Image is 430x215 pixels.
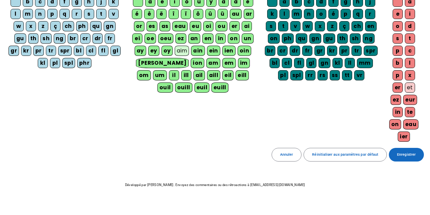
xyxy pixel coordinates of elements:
[38,58,48,68] div: kl
[365,9,375,19] div: r
[158,33,173,44] div: oeu
[337,33,348,44] div: th
[74,46,84,56] div: bl
[398,132,410,142] div: ier
[238,46,251,56] div: oin
[393,46,403,56] div: p
[315,21,325,31] div: x
[144,9,154,19] div: ê
[354,70,364,80] div: vr
[319,58,330,68] div: gn
[84,9,94,19] div: s
[272,148,302,162] button: Annuler
[175,46,189,56] div: aim
[205,9,216,19] div: û
[230,9,242,19] div: au
[169,70,179,80] div: il
[169,9,179,19] div: î
[40,33,52,44] div: sh
[290,70,303,80] div: spl
[132,33,142,44] div: ei
[80,33,90,44] div: cr
[268,33,280,44] div: on
[244,9,254,19] div: ar
[364,46,377,56] div: spr
[305,70,315,80] div: rr
[393,82,403,93] div: er
[193,9,203,19] div: ô
[35,9,45,19] div: n
[405,107,415,117] div: te
[389,119,401,129] div: on
[191,46,205,56] div: ain
[148,46,159,56] div: ey
[267,9,277,19] div: k
[332,58,343,68] div: kl
[342,70,352,80] div: tt
[90,21,102,31] div: qu
[351,21,363,31] div: ch
[21,46,31,56] div: kr
[294,58,304,68] div: fl
[77,58,91,68] div: phr
[353,9,363,19] div: q
[279,9,290,19] div: l
[270,58,280,68] div: bl
[33,46,44,56] div: pr
[144,33,156,44] div: oe
[110,46,121,56] div: gl
[153,70,167,80] div: um
[393,9,403,19] div: e
[280,152,293,158] span: Annuler
[47,9,57,19] div: p
[317,70,328,80] div: rs
[351,46,362,56] div: tr
[188,33,200,44] div: an
[206,58,220,68] div: am
[323,33,335,44] div: gu
[216,33,226,44] div: in
[282,33,294,44] div: ph
[228,33,240,44] div: on
[193,70,205,80] div: ail
[159,21,171,31] div: as
[136,58,189,68] div: [PERSON_NAME]
[403,119,418,129] div: eau
[218,9,228,19] div: ü
[327,21,337,31] div: z
[242,21,252,31] div: ai
[181,70,191,80] div: ill
[306,58,316,68] div: gl
[62,58,75,68] div: spl
[309,33,321,44] div: gn
[26,21,36,31] div: x
[14,33,26,44] div: gu
[108,9,119,19] div: v
[175,33,186,44] div: ez
[58,46,72,56] div: spr
[59,9,70,19] div: q
[96,9,106,19] div: t
[157,82,173,93] div: ouil
[393,33,403,44] div: s
[68,33,78,44] div: br
[190,21,201,31] div: eu
[278,70,288,80] div: pl
[175,82,192,93] div: ouill
[339,46,350,56] div: pr
[28,33,39,44] div: th
[357,58,373,68] div: mm
[312,152,378,158] span: Réinitialiser aux paramètres par défaut
[86,46,96,56] div: cl
[405,9,415,19] div: i
[76,21,88,31] div: ph
[23,9,33,19] div: m
[105,33,115,44] div: fr
[339,21,349,31] div: ç
[393,70,403,80] div: p
[92,33,103,44] div: dr
[405,58,415,68] div: l
[242,33,254,44] div: un
[137,70,151,80] div: om
[202,33,214,44] div: en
